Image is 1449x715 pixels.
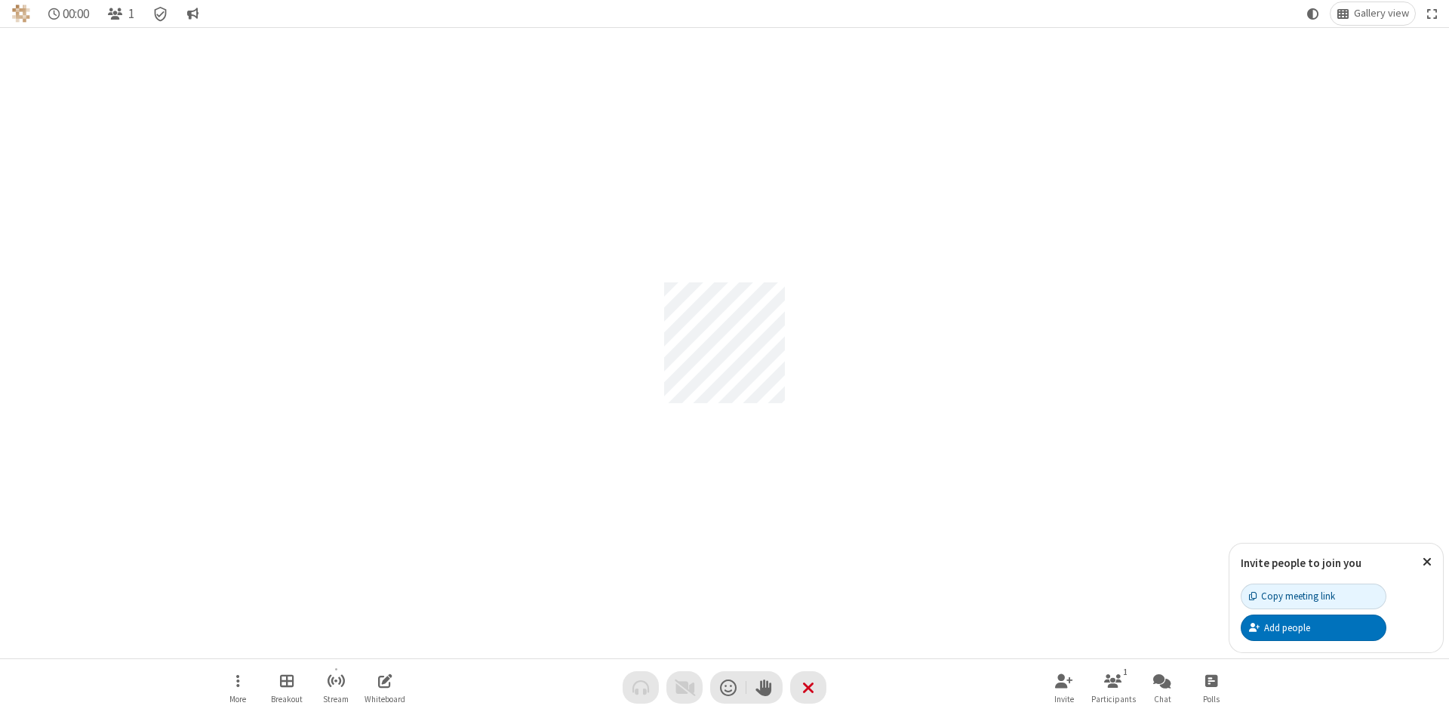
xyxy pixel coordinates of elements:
[623,671,659,704] button: Audio problem - check your Internet connection or call by phone
[1241,615,1386,640] button: Add people
[101,2,140,25] button: Open participant list
[790,671,826,704] button: End or leave meeting
[1189,666,1234,709] button: Open poll
[710,671,746,704] button: Send a reaction
[12,5,30,23] img: QA Selenium DO NOT DELETE OR CHANGE
[1119,665,1132,679] div: 1
[313,666,358,709] button: Start streaming
[365,695,405,704] span: Whiteboard
[1421,2,1444,25] button: Fullscreen
[271,695,303,704] span: Breakout
[264,666,309,709] button: Manage Breakout Rooms
[128,7,134,21] span: 1
[323,695,349,704] span: Stream
[180,2,205,25] button: Conversation
[146,2,175,25] div: Meeting details Encryption enabled
[666,671,703,704] button: Video
[229,695,246,704] span: More
[1301,2,1325,25] button: Using system theme
[1154,695,1171,704] span: Chat
[746,671,783,704] button: Raise hand
[1041,666,1087,709] button: Invite participants (Alt+I)
[42,2,96,25] div: Timer
[1203,695,1220,704] span: Polls
[215,666,260,709] button: Open menu
[1331,2,1415,25] button: Change layout
[1249,589,1335,603] div: Copy meeting link
[1241,556,1361,570] label: Invite people to join you
[63,7,89,21] span: 00:00
[1091,666,1136,709] button: Open participant list
[1091,695,1136,704] span: Participants
[362,666,408,709] button: Open shared whiteboard
[1241,584,1386,609] button: Copy meeting link
[1140,666,1185,709] button: Open chat
[1354,8,1409,20] span: Gallery view
[1411,544,1443,581] button: Close popover
[1054,695,1074,704] span: Invite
